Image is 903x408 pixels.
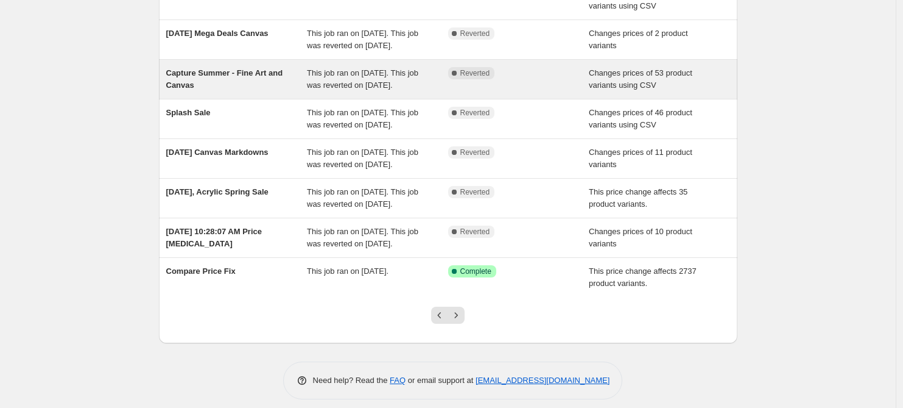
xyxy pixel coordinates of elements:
span: Changes prices of 10 product variants [589,227,692,248]
span: [DATE] Canvas Markdowns [166,148,269,157]
span: Reverted [460,68,490,78]
span: This job ran on [DATE]. [307,267,388,276]
button: Next [448,307,465,324]
span: or email support at [406,376,476,385]
span: This job ran on [DATE]. This job was reverted on [DATE]. [307,108,418,129]
span: This job ran on [DATE]. This job was reverted on [DATE]. [307,148,418,169]
span: Splash Sale [166,108,211,117]
span: Reverted [460,227,490,237]
span: Reverted [460,187,490,197]
span: Changes prices of 11 product variants [589,148,692,169]
span: Reverted [460,148,490,157]
span: Changes prices of 2 product variants [589,29,688,50]
nav: Pagination [431,307,465,324]
a: [EMAIL_ADDRESS][DOMAIN_NAME] [476,376,610,385]
span: Changes prices of 46 product variants using CSV [589,108,692,129]
span: This price change affects 2737 product variants. [589,267,697,288]
span: This price change affects 35 product variants. [589,187,687,209]
span: [DATE] Mega Deals Canvas [166,29,269,38]
button: Previous [431,307,448,324]
span: Need help? Read the [313,376,390,385]
span: Complete [460,267,491,276]
span: Changes prices of 53 product variants using CSV [589,68,692,90]
span: [DATE] 10:28:07 AM Price [MEDICAL_DATA] [166,227,262,248]
span: This job ran on [DATE]. This job was reverted on [DATE]. [307,227,418,248]
span: [DATE], Acrylic Spring Sale [166,187,269,196]
span: Capture Summer - Fine Art and Canvas [166,68,283,90]
span: This job ran on [DATE]. This job was reverted on [DATE]. [307,187,418,209]
span: Reverted [460,29,490,38]
span: Compare Price Fix [166,267,236,276]
a: FAQ [390,376,406,385]
span: This job ran on [DATE]. This job was reverted on [DATE]. [307,68,418,90]
span: This job ran on [DATE]. This job was reverted on [DATE]. [307,29,418,50]
span: Reverted [460,108,490,118]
